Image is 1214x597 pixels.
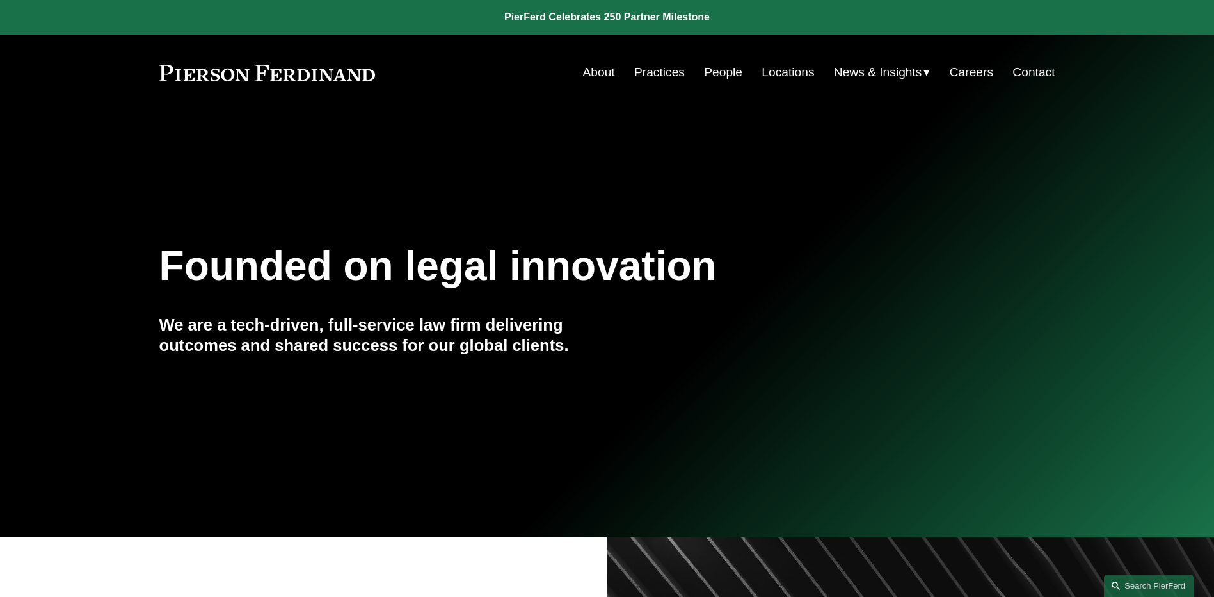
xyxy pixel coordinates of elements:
a: Contact [1012,60,1055,85]
a: Careers [950,60,993,85]
a: Practices [634,60,685,85]
a: Search this site [1104,575,1194,597]
h4: We are a tech-driven, full-service law firm delivering outcomes and shared success for our global... [159,315,607,356]
a: About [583,60,615,85]
a: People [704,60,742,85]
a: Locations [762,60,814,85]
a: folder dropdown [834,60,930,85]
span: News & Insights [834,61,922,84]
h1: Founded on legal innovation [159,243,906,290]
